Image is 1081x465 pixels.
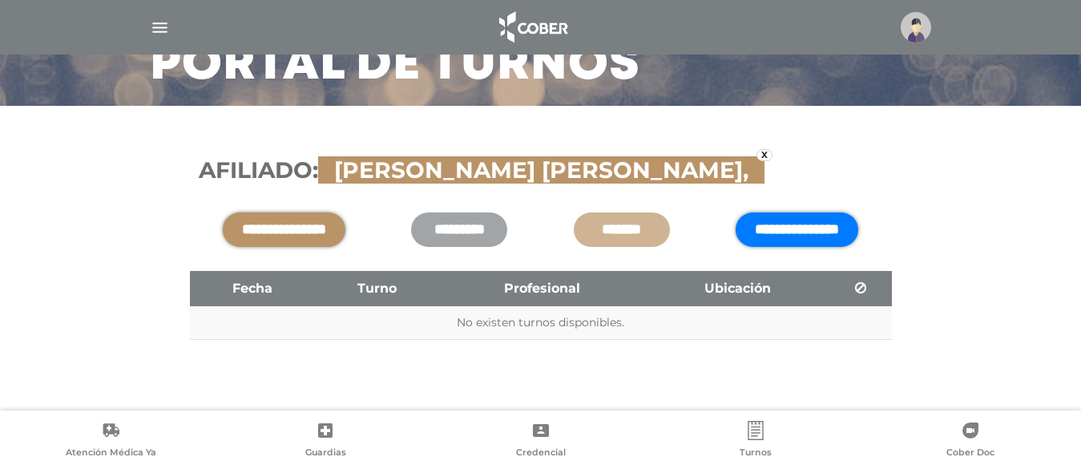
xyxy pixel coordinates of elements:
[150,18,170,38] img: Cober_menu-lines-white.svg
[326,156,756,184] span: [PERSON_NAME] [PERSON_NAME],
[190,306,892,340] td: No existen turnos disponibles.
[190,271,316,306] th: Fecha
[863,421,1078,462] a: Cober Doc
[646,271,831,306] th: Ubicación
[740,447,772,461] span: Turnos
[305,447,346,461] span: Guardias
[433,421,647,462] a: Credencial
[3,421,218,462] a: Atención Médica Ya
[439,271,646,306] th: Profesional
[648,421,863,462] a: Turnos
[199,157,883,184] h3: Afiliado:
[150,45,640,87] h3: Portal de turnos
[66,447,156,461] span: Atención Médica Ya
[516,447,566,461] span: Credencial
[901,12,931,42] img: profile-placeholder.svg
[756,149,772,161] a: x
[490,8,575,46] img: logo_cober_home-white.png
[315,271,439,306] th: Turno
[946,447,994,461] span: Cober Doc
[218,421,433,462] a: Guardias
